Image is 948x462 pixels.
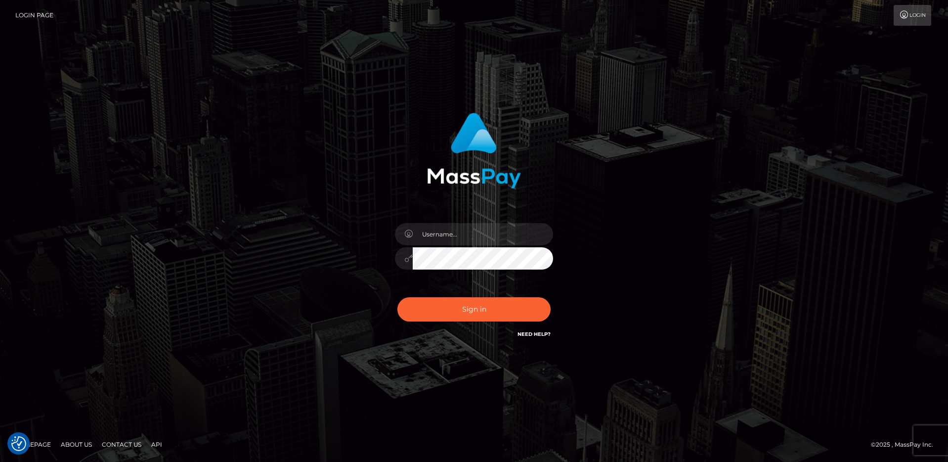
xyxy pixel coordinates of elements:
[57,437,96,452] a: About Us
[413,223,553,245] input: Username...
[11,437,55,452] a: Homepage
[11,436,26,451] button: Consent Preferences
[98,437,145,452] a: Contact Us
[871,439,941,450] div: © 2025 , MassPay Inc.
[517,331,551,337] a: Need Help?
[427,113,521,188] img: MassPay Login
[397,297,551,322] button: Sign in
[894,5,931,26] a: Login
[147,437,166,452] a: API
[11,436,26,451] img: Revisit consent button
[15,5,53,26] a: Login Page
